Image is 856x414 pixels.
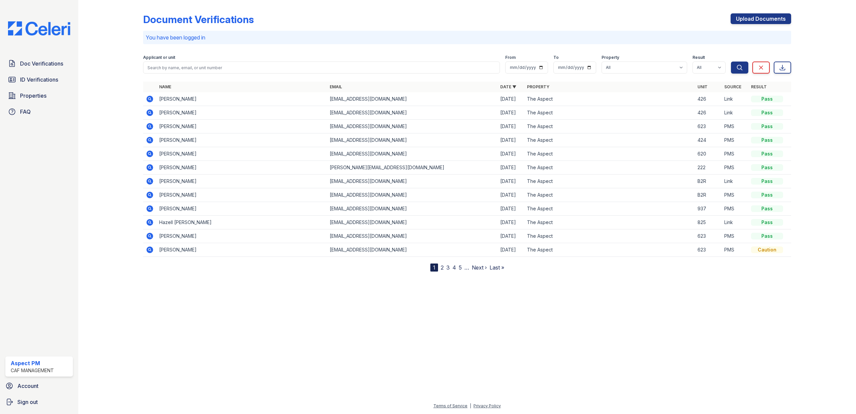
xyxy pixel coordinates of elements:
[446,264,450,271] a: 3
[5,73,73,86] a: ID Verifications
[722,243,748,257] td: PMS
[327,106,498,120] td: [EMAIL_ADDRESS][DOMAIN_NAME]
[327,92,498,106] td: [EMAIL_ADDRESS][DOMAIN_NAME]
[3,21,76,35] img: CE_Logo_Blue-a8612792a0a2168367f1c8372b55b34899dd931a85d93a1a3d3e32e68fde9ad4.png
[156,106,327,120] td: [PERSON_NAME]
[751,150,783,157] div: Pass
[553,55,559,60] label: To
[500,84,516,89] a: Date ▼
[505,55,516,60] label: From
[695,202,722,216] td: 937
[695,188,722,202] td: B2R
[156,92,327,106] td: [PERSON_NAME]
[602,55,619,60] label: Property
[5,89,73,102] a: Properties
[524,175,695,188] td: The Aspect
[722,161,748,175] td: PMS
[524,106,695,120] td: The Aspect
[692,55,705,60] label: Result
[722,216,748,229] td: Link
[498,161,524,175] td: [DATE]
[722,92,748,106] td: Link
[751,192,783,198] div: Pass
[327,188,498,202] td: [EMAIL_ADDRESS][DOMAIN_NAME]
[470,403,471,408] div: |
[695,92,722,106] td: 426
[751,219,783,226] div: Pass
[156,120,327,133] td: [PERSON_NAME]
[464,264,469,272] span: …
[3,379,76,393] a: Account
[156,147,327,161] td: [PERSON_NAME]
[751,246,783,253] div: Caution
[695,120,722,133] td: 623
[156,175,327,188] td: [PERSON_NAME]
[156,202,327,216] td: [PERSON_NAME]
[524,229,695,243] td: The Aspect
[524,147,695,161] td: The Aspect
[20,76,58,84] span: ID Verifications
[698,84,708,89] a: Unit
[731,13,791,24] a: Upload Documents
[11,359,54,367] div: Aspect PM
[11,367,54,374] div: CAF Management
[751,84,767,89] a: Result
[527,84,549,89] a: Property
[327,216,498,229] td: [EMAIL_ADDRESS][DOMAIN_NAME]
[695,106,722,120] td: 426
[327,175,498,188] td: [EMAIL_ADDRESS][DOMAIN_NAME]
[327,229,498,243] td: [EMAIL_ADDRESS][DOMAIN_NAME]
[473,403,501,408] a: Privacy Policy
[327,147,498,161] td: [EMAIL_ADDRESS][DOMAIN_NAME]
[751,233,783,239] div: Pass
[695,161,722,175] td: 222
[751,164,783,171] div: Pass
[433,403,467,408] a: Terms of Service
[430,264,438,272] div: 1
[695,216,722,229] td: 825
[498,133,524,147] td: [DATE]
[156,243,327,257] td: [PERSON_NAME]
[143,13,254,25] div: Document Verifications
[159,84,171,89] a: Name
[143,62,500,74] input: Search by name, email, or unit number
[498,106,524,120] td: [DATE]
[156,161,327,175] td: [PERSON_NAME]
[524,133,695,147] td: The Aspect
[498,147,524,161] td: [DATE]
[3,395,76,409] a: Sign out
[20,92,46,100] span: Properties
[498,243,524,257] td: [DATE]
[524,243,695,257] td: The Aspect
[330,84,342,89] a: Email
[327,120,498,133] td: [EMAIL_ADDRESS][DOMAIN_NAME]
[695,243,722,257] td: 623
[327,243,498,257] td: [EMAIL_ADDRESS][DOMAIN_NAME]
[722,202,748,216] td: PMS
[156,133,327,147] td: [PERSON_NAME]
[524,188,695,202] td: The Aspect
[751,205,783,212] div: Pass
[722,106,748,120] td: Link
[498,175,524,188] td: [DATE]
[695,229,722,243] td: 623
[524,92,695,106] td: The Aspect
[498,120,524,133] td: [DATE]
[722,147,748,161] td: PMS
[20,108,31,116] span: FAQ
[498,229,524,243] td: [DATE]
[751,96,783,102] div: Pass
[724,84,741,89] a: Source
[498,202,524,216] td: [DATE]
[695,175,722,188] td: B2R
[722,120,748,133] td: PMS
[327,133,498,147] td: [EMAIL_ADDRESS][DOMAIN_NAME]
[490,264,504,271] a: Last »
[20,60,63,68] span: Doc Verifications
[17,398,38,406] span: Sign out
[524,161,695,175] td: The Aspect
[498,216,524,229] td: [DATE]
[524,216,695,229] td: The Aspect
[327,161,498,175] td: [PERSON_NAME][EMAIL_ADDRESS][DOMAIN_NAME]
[751,178,783,185] div: Pass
